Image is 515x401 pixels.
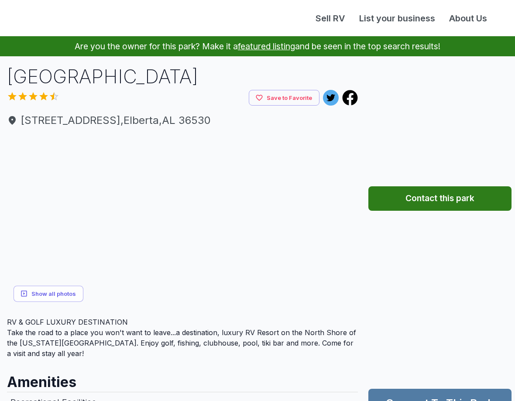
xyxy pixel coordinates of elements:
[368,232,512,375] img: Map for Lake Osprey RV Resort
[249,90,319,106] button: Save to Favorite
[309,12,352,25] a: Sell RV
[10,36,505,56] p: Are you the owner for this park? Make it a and be seen in the top search results!
[183,135,269,221] img: yH5BAEAAAAALAAAAAABAAEAAAIBRAA7
[368,186,512,211] button: Contact this park
[7,366,358,392] h2: Amenities
[271,135,357,221] img: yH5BAEAAAAALAAAAAABAAEAAAIBRAA7
[368,63,512,172] iframe: Advertisement
[183,223,269,309] img: yH5BAEAAAAALAAAAAABAAEAAAIBRAA7
[7,317,358,359] div: Take the road to a place you won't want to leave...a destination, luxury RV Resort on the North S...
[7,113,358,128] span: [STREET_ADDRESS] , Elberta , AL 36530
[7,135,182,310] img: yH5BAEAAAAALAAAAAABAAEAAAIBRAA7
[7,63,358,90] h1: [GEOGRAPHIC_DATA]
[442,12,494,25] a: About Us
[271,223,357,309] img: yH5BAEAAAAALAAAAAABAAEAAAIBRAA7
[7,113,358,128] a: [STREET_ADDRESS],Elberta,AL 36530
[352,12,442,25] a: List your business
[238,41,295,51] a: featured listing
[7,318,128,326] span: RV & GOLF LUXURY DESTINATION
[14,286,83,302] button: Show all photos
